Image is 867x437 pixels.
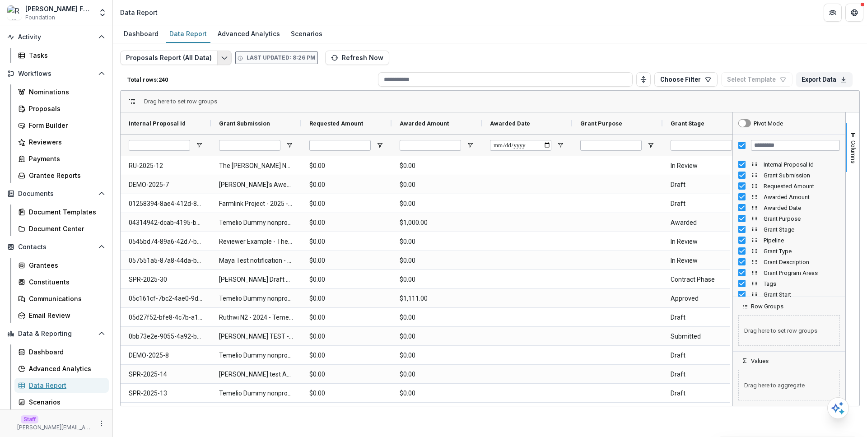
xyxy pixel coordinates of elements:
button: Open Contacts [4,240,109,254]
span: Contract Phase [671,270,745,289]
a: Data Report [14,378,109,393]
span: Drag here to set row groups [738,315,840,346]
span: $0.00 [400,251,474,270]
span: DEMO-2025-8 [129,346,203,365]
div: Proposals [29,104,102,113]
div: Grant Program Areas Column [733,267,845,278]
span: 0545bd74-89a6-42d7-befe-21797e95988f [129,232,203,251]
span: Grant Stage [671,120,704,127]
a: Advanced Analytics [214,25,284,43]
button: Open entity switcher [96,4,109,22]
span: Values [751,358,769,364]
span: Temelio Dummy nonprofit - 2023 - Temelio Test Form [219,289,293,308]
button: Edit selected report [217,51,232,65]
a: Email Review [14,308,109,323]
button: Open Filter Menu [376,142,383,149]
a: Constituents [14,274,109,289]
a: Dashboard [14,344,109,359]
button: Open Activity [4,30,109,44]
button: Select Template [721,72,792,87]
span: $0.00 [309,176,383,194]
span: Activity [18,33,94,41]
div: Grant Submission Column [733,170,845,181]
span: Contacts [18,243,94,251]
span: $0.00 [309,214,383,232]
span: $1,111.00 [400,289,474,308]
span: [PERSON_NAME] Draft Test - 2025 - Historical Form [219,270,293,289]
p: Staff [21,415,38,423]
span: $0.00 [400,346,474,365]
span: Temelio Dummy nonprofit - 2024 [219,214,293,232]
span: Workflows [18,70,94,78]
span: Approved [671,289,745,308]
span: SPR-2025-30 [129,270,203,289]
div: Row Groups [733,310,845,351]
span: 05c161cf-7bc2-4ae0-9d79-b1b5656d4b8d [129,289,203,308]
div: Data Report [29,381,102,390]
span: Grant Program Areas [764,270,840,276]
span: In Review [671,251,745,270]
div: Advanced Analytics [29,364,102,373]
div: Grantees [29,260,102,270]
span: Internal Proposal Id [764,161,840,168]
div: [PERSON_NAME] Foundation [25,4,93,14]
span: Row Groups [751,303,783,310]
button: Open Filter Menu [647,142,654,149]
span: 04314942-dcab-4195-b590-1cf2c84d1829 [129,214,203,232]
input: Awarded Amount Filter Input [400,140,461,151]
span: Requested Amount [309,120,363,127]
div: Grant Type Column [733,246,845,256]
a: Scenarios [287,25,326,43]
div: Tags Column [733,278,845,289]
span: Draft [671,176,745,194]
span: $0.00 [309,327,383,346]
a: Nominations [14,84,109,99]
span: 057551a5-87a8-44da-bc14-bfce25ebf08e [129,251,203,270]
button: Open Workflows [4,66,109,81]
span: $1,000.00 [400,214,474,232]
div: Payments [29,154,102,163]
span: [PERSON_NAME] TEST - 2024 - Upload Form [219,327,293,346]
span: $0.00 [309,289,383,308]
button: Partners [824,4,842,22]
span: $0.00 [400,157,474,175]
button: Toggle auto height [636,72,651,87]
a: Payments [14,151,109,166]
span: Grant Description [764,259,840,265]
span: Foundation [25,14,55,22]
div: Constituents [29,277,102,287]
a: Form Builder [14,118,109,133]
span: $0.00 [309,251,383,270]
span: $0.00 [309,384,383,403]
div: Grant Description Column [733,256,845,267]
div: Grantee Reports [29,171,102,180]
button: Open Filter Menu [286,142,293,149]
div: Row Groups [144,98,217,105]
button: Open Filter Menu [196,142,203,149]
div: Pipeline Column [733,235,845,246]
div: Document Center [29,224,102,233]
span: Grant Type [764,248,840,255]
div: Form Builder [29,121,102,130]
span: $0.00 [309,232,383,251]
span: Drag here to set row groups [144,98,217,105]
div: Grant Purpose Column [733,213,845,224]
span: In Review [671,157,745,175]
span: Draft [671,384,745,403]
span: Grant Start [764,291,840,298]
button: Open Filter Menu [466,142,474,149]
span: Documents [18,190,94,198]
button: Choose Filter [654,72,718,87]
span: Awarded Amount [400,120,449,127]
a: Tasks [14,48,109,63]
div: Grant Stage Column [733,224,845,235]
button: Export Data [796,72,853,87]
span: $0.00 [400,232,474,251]
img: Ruthwick Foundation [7,5,22,20]
nav: breadcrumb [117,6,161,19]
a: Document Templates [14,205,109,219]
span: $0.00 [309,308,383,327]
span: The [PERSON_NAME] Nonprofit - 2025 - Historical Form [219,157,293,175]
span: $0.00 [400,365,474,384]
div: Email Review [29,311,102,320]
